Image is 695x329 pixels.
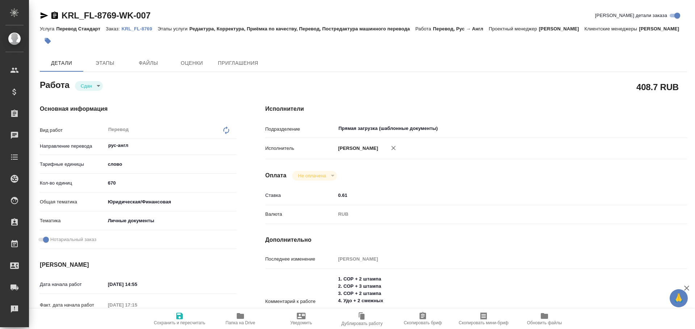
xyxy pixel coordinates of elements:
[149,309,210,329] button: Сохранить и пересчитать
[75,81,103,91] div: Сдан
[290,320,312,325] span: Уведомить
[105,158,236,170] div: слово
[40,261,236,269] h4: [PERSON_NAME]
[50,11,59,20] button: Скопировать ссылку
[336,273,652,329] textarea: 1. СОР + 2 штампа 2. СОР + 3 штампа 3. СОР + 2 штампа 4. Удо + 2 смежных 3 СОР + 7 штампов + удо ...
[585,26,639,31] p: Клиентские менеджеры
[40,33,56,49] button: Добавить тэг
[40,301,105,309] p: Факт. дата начала работ
[105,279,169,290] input: ✎ Введи что-нибудь
[265,298,336,305] p: Комментарий к работе
[232,145,234,146] button: Open
[453,309,514,329] button: Скопировать мини-бриф
[271,309,332,329] button: Уведомить
[40,127,105,134] p: Вид работ
[265,192,336,199] p: Ставка
[265,236,687,244] h4: Дополнительно
[40,11,49,20] button: Скопировать ссылку для ЯМессенджера
[332,309,392,329] button: Дублировать работу
[154,320,205,325] span: Сохранить и пересчитать
[296,173,328,179] button: Не оплачена
[527,320,562,325] span: Обновить файлы
[40,217,105,224] p: Тематика
[106,26,121,31] p: Заказ:
[210,309,271,329] button: Папка на Drive
[44,59,79,68] span: Детали
[62,10,151,20] a: KRL_FL-8769-WK-007
[265,126,336,133] p: Подразделение
[40,105,236,113] h4: Основная информация
[336,208,652,220] div: RUB
[40,198,105,206] p: Общая тематика
[50,236,96,243] span: Нотариальный заказ
[157,26,189,31] p: Этапы услуги
[40,26,56,31] p: Услуга
[265,145,336,152] p: Исполнитель
[341,321,383,326] span: Дублировать работу
[122,25,158,31] a: KRL_FL-8769
[292,171,337,181] div: Сдан
[392,309,453,329] button: Скопировать бриф
[174,59,209,68] span: Оценки
[40,180,105,187] p: Кол-во единиц
[40,161,105,168] p: Тарифные единицы
[265,105,687,113] h4: Исполнители
[105,178,236,188] input: ✎ Введи что-нибудь
[595,12,667,19] span: [PERSON_NAME] детали заказа
[122,26,158,31] p: KRL_FL-8769
[40,281,105,288] p: Дата начала работ
[386,140,401,156] button: Удалить исполнителя
[639,26,685,31] p: [PERSON_NAME]
[131,59,166,68] span: Файлы
[336,190,652,201] input: ✎ Введи что-нибудь
[265,256,336,263] p: Последнее изменение
[459,320,508,325] span: Скопировать мини-бриф
[539,26,585,31] p: [PERSON_NAME]
[105,215,236,227] div: Личные документы
[404,320,442,325] span: Скопировать бриф
[56,26,106,31] p: Перевод Стандарт
[40,78,69,91] h2: Работа
[226,320,255,325] span: Папка на Drive
[265,171,287,180] h4: Оплата
[489,26,539,31] p: Проектный менеджер
[648,128,649,129] button: Open
[336,254,652,264] input: Пустое поле
[265,211,336,218] p: Валюта
[636,81,679,93] h2: 408.7 RUB
[433,26,489,31] p: Перевод, Рус → Англ
[189,26,415,31] p: Редактура, Корректура, Приёмка по качеству, Перевод, Постредактура машинного перевода
[105,196,236,208] div: Юридическая/Финансовая
[673,291,685,306] span: 🙏
[40,143,105,150] p: Направление перевода
[670,289,688,307] button: 🙏
[415,26,433,31] p: Работа
[514,309,575,329] button: Обновить файлы
[79,83,94,89] button: Сдан
[336,145,378,152] p: [PERSON_NAME]
[218,59,258,68] span: Приглашения
[88,59,122,68] span: Этапы
[105,300,169,310] input: Пустое поле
